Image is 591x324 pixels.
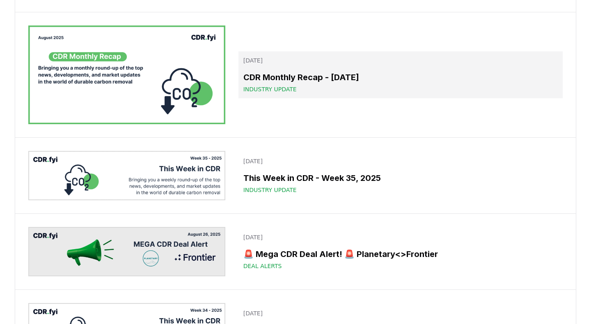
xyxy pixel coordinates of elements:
img: This Week in CDR - Week 35, 2025 blog post image [28,151,225,200]
p: [DATE] [243,233,558,241]
a: [DATE]This Week in CDR - Week 35, 2025Industry Update [238,152,563,199]
img: 🚨 Mega CDR Deal Alert! 🚨 Planetary<>Frontier blog post image [28,227,225,276]
h3: 🚨 Mega CDR Deal Alert! 🚨 Planetary<>Frontier [243,248,558,260]
h3: CDR Monthly Recap - [DATE] [243,71,558,83]
h3: This Week in CDR - Week 35, 2025 [243,172,558,184]
p: [DATE] [243,309,558,317]
p: [DATE] [243,56,558,65]
span: Industry Update [243,186,297,194]
a: [DATE]🚨 Mega CDR Deal Alert! 🚨 Planetary<>FrontierDeal Alerts [238,228,563,275]
p: [DATE] [243,157,558,165]
img: CDR Monthly Recap - August 2025 blog post image [28,25,225,124]
span: Industry Update [243,85,297,93]
a: [DATE]CDR Monthly Recap - [DATE]Industry Update [238,51,563,98]
span: Deal Alerts [243,262,282,270]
